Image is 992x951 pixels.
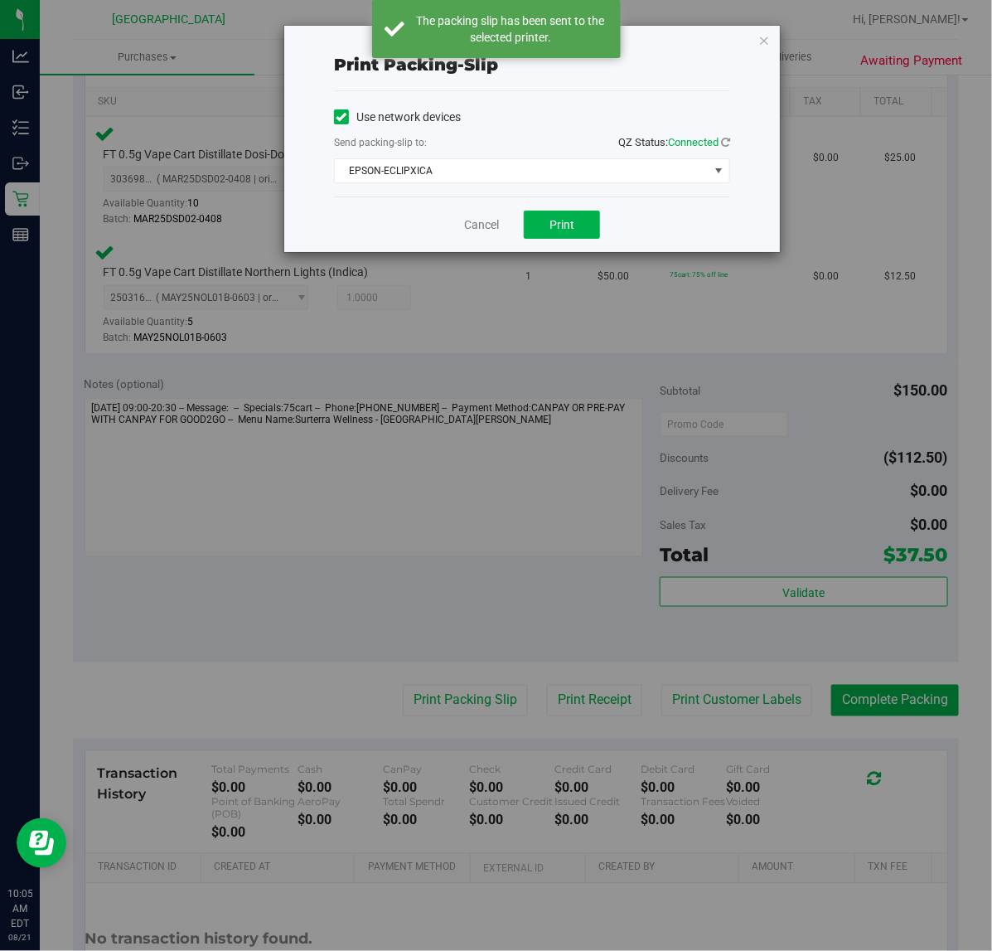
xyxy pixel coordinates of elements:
[335,159,709,182] span: EPSON-ECLIPXICA
[334,109,461,126] label: Use network devices
[709,159,729,182] span: select
[334,55,498,75] span: Print packing-slip
[668,136,719,148] span: Connected
[17,818,66,868] iframe: Resource center
[618,136,730,148] span: QZ Status:
[334,135,427,150] label: Send packing-slip to:
[524,211,600,239] button: Print
[464,216,499,234] a: Cancel
[414,12,608,46] div: The packing slip has been sent to the selected printer.
[549,218,574,231] span: Print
